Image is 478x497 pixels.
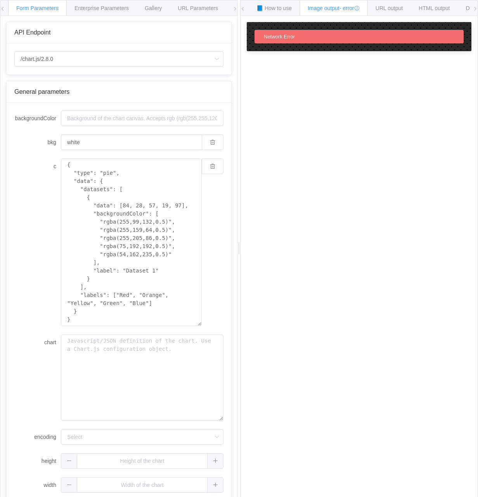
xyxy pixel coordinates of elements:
label: chart [14,335,61,350]
span: - error [339,5,360,11]
span: HTML output [419,5,450,11]
span: General parameters [14,88,69,95]
span: Form Parameters [16,5,59,11]
input: Background of the chart canvas. Accepts rgb (rgb(255,255,120)), colors (red), and url-encoded hex... [61,135,202,150]
span: Enterprise Parameters [74,5,129,11]
span: Network Error [264,34,295,40]
span: Image output [308,5,360,11]
span: URL output [376,5,403,11]
input: Select [61,429,223,445]
label: encoding [14,429,61,445]
label: c [14,159,61,174]
span: Gallery [145,5,162,11]
span: URL Parameters [178,5,218,11]
input: Select [14,51,223,67]
label: bkg [14,135,61,150]
label: width [14,477,61,493]
span: API Endpoint [14,29,50,36]
span: 📘 How to use [256,5,292,11]
input: Width of the chart [61,477,223,493]
label: height [14,453,61,469]
label: backgroundColor [14,110,61,126]
input: Height of the chart [61,453,223,469]
input: Background of the chart canvas. Accepts rgb (rgb(255,255,120)), colors (red), and url-encoded hex... [61,110,223,126]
